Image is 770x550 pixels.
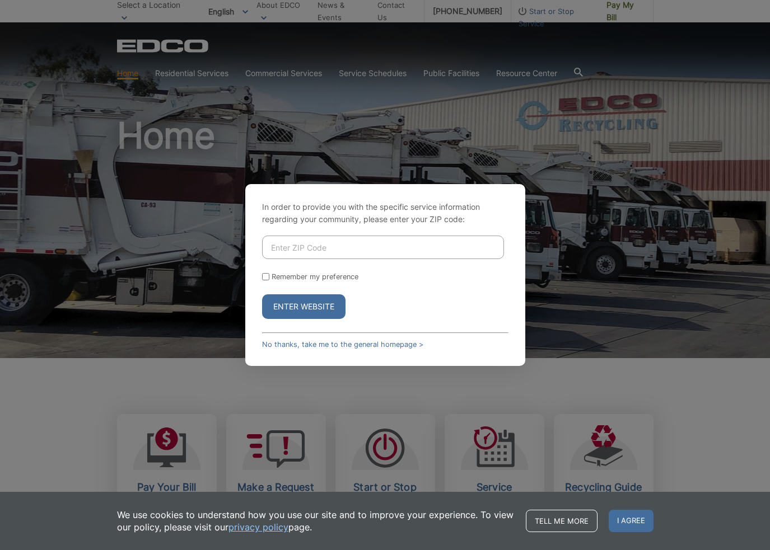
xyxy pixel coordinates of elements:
p: We use cookies to understand how you use our site and to improve your experience. To view our pol... [117,509,515,533]
span: I agree [609,510,654,532]
p: In order to provide you with the specific service information regarding your community, please en... [262,201,508,225]
a: privacy policy [228,521,288,533]
a: Tell me more [526,510,598,532]
button: Enter Website [262,294,346,319]
a: No thanks, take me to the general homepage > [262,340,423,349]
input: Enter ZIP Code [262,236,504,259]
label: Remember my preference [272,272,358,281]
